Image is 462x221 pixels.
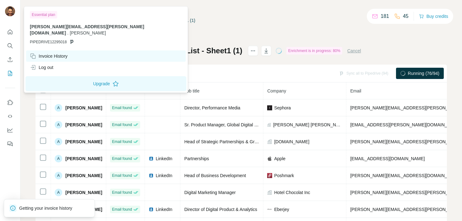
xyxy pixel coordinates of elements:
img: company-logo [267,156,272,161]
button: Dashboard [5,124,15,136]
span: LinkedIn [149,88,165,93]
img: LinkedIn logo [149,156,154,161]
div: A [55,121,62,129]
span: Sephora [274,105,291,111]
button: Quick start [5,26,15,38]
span: Email found [112,190,132,195]
span: [PERSON_NAME] [65,139,102,145]
img: LinkedIn logo [149,173,154,178]
span: . [67,30,69,35]
span: Email found [112,207,132,212]
p: 181 [381,13,389,20]
span: [PERSON_NAME][EMAIL_ADDRESS][PERSON_NAME][DOMAIN_NAME] [30,24,144,35]
span: Company [267,88,286,93]
span: 94 Profiles [55,88,75,93]
span: Email found [112,173,132,178]
span: [EMAIL_ADDRESS][DOMAIN_NAME] [350,156,425,161]
span: Job title [184,88,199,93]
p: Getting your invoice history [19,205,77,211]
span: Email found [112,122,132,128]
span: Hotel Chocolat Inc [274,189,310,196]
span: Digital Marketing Manager [184,190,235,195]
div: A [55,172,62,179]
span: [PERSON_NAME][EMAIL_ADDRESS][DOMAIN_NAME] [350,173,461,178]
button: Upgrade [25,76,186,91]
img: company-logo [267,208,272,210]
span: [PERSON_NAME] [65,155,102,162]
span: LinkedIn [156,155,172,162]
button: actions [248,46,258,56]
button: Use Surfe on LinkedIn [5,97,15,108]
button: Cancel [347,48,361,54]
button: Feedback [5,138,15,150]
span: [PERSON_NAME] [65,105,102,111]
span: Director, Performance Media [184,105,240,110]
div: A [55,155,62,162]
div: Log out [30,64,53,71]
div: A [55,189,62,196]
span: [PERSON_NAME] [65,189,102,196]
span: Email found [112,139,132,145]
div: Enrichment is in progress: 80% [286,47,342,55]
span: Status [110,88,123,93]
span: LinkedIn [156,206,172,213]
span: LinkedIn [156,172,172,179]
span: Eberjey [274,206,289,213]
span: Email found [112,156,132,161]
p: 45 [403,13,409,20]
span: [PERSON_NAME] [65,172,102,179]
img: company-logo [267,173,272,178]
button: Use Surfe API [5,111,15,122]
span: Email [350,88,361,93]
span: Head of Strategic Partnerships & Growth [184,139,264,144]
span: [DOMAIN_NAME] [274,139,309,145]
div: Invoice History [30,53,68,59]
span: Apple [274,155,285,162]
div: A [55,138,62,145]
span: Sr. Product Manager, Global Digital Solutions [184,122,272,127]
button: Buy credits [419,12,448,21]
span: [EMAIL_ADDRESS][PERSON_NAME][DOMAIN_NAME] [350,122,461,127]
div: Essential plan [30,11,57,18]
button: Search [5,40,15,51]
img: company-logo [267,105,272,110]
span: Director of Digital Product & Analytics [184,207,257,212]
span: Poshmark [274,172,294,179]
img: Avatar [5,6,15,16]
span: Running (76/94) [408,70,439,76]
span: [PERSON_NAME] [70,30,106,35]
span: [PERSON_NAME] [65,122,102,128]
button: Enrich CSV [5,54,15,65]
button: My lists [5,68,15,79]
span: [PERSON_NAME] [PERSON_NAME] Global [273,122,342,128]
span: Email found [112,105,132,111]
span: PIPEDRIVE12295018 [30,39,67,45]
img: LinkedIn logo [149,207,154,212]
div: A [55,104,62,112]
span: Partnerships [184,156,209,161]
span: Head of Business Development [184,173,246,178]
